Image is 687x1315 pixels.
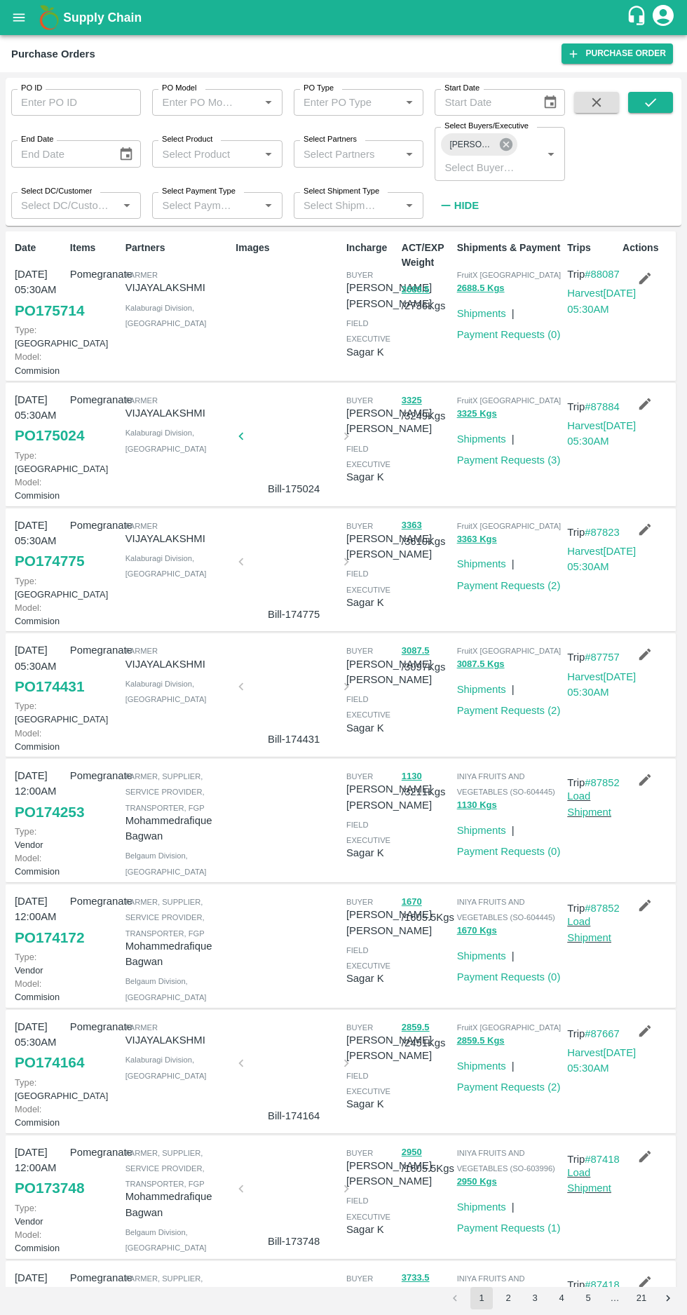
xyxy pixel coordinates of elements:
p: [GEOGRAPHIC_DATA] [15,1076,64,1102]
button: 1670 [402,894,422,910]
span: Type: [15,576,36,586]
div: customer-support [626,5,651,30]
a: Shipments [457,558,506,569]
p: [DATE] 05:30AM [15,267,64,298]
a: Purchase Order [562,43,673,64]
span: Belgaum Division , [GEOGRAPHIC_DATA] [125,1228,207,1252]
p: [PERSON_NAME] [PERSON_NAME] [346,405,432,437]
span: Farmer [125,271,158,279]
a: Shipments [457,433,506,445]
a: PO174775 [15,548,84,574]
button: 3325 [402,393,422,409]
label: Select Partners [304,134,357,145]
span: Model: [15,853,41,863]
label: Select DC/Customer [21,186,92,197]
p: [GEOGRAPHIC_DATA] [15,323,64,350]
span: FruitX [GEOGRAPHIC_DATA] [457,271,562,279]
p: Mohammedrafique Bagwan [125,1189,231,1220]
span: Type: [15,701,36,711]
label: Start Date [444,83,479,94]
a: Harvest[DATE] 05:30AM [567,546,636,572]
input: Select Payment Type [156,196,236,215]
a: Shipments [457,684,506,695]
div: | [506,1053,515,1074]
button: 3325 Kgs [457,406,497,422]
a: #87852 [585,777,620,788]
a: Shipments [457,308,506,319]
p: Vendor [15,825,64,851]
p: Vendor [15,950,64,977]
p: / 3211 Kgs [402,768,451,800]
span: Farmer [125,396,158,405]
p: / 1605.5 Kgs [402,893,451,926]
a: PO173748 [15,1175,84,1201]
button: 2859.5 [402,1020,430,1036]
span: FruitX [GEOGRAPHIC_DATA] [457,647,562,655]
p: Shipments & Payment [457,241,562,255]
a: #87667 [585,1028,620,1039]
input: End Date [11,140,107,167]
a: #87418 [585,1279,620,1290]
p: Trip [567,775,620,790]
p: [PERSON_NAME] [PERSON_NAME] [346,1032,432,1064]
span: buyer [346,522,373,530]
p: [GEOGRAPHIC_DATA] [15,699,64,726]
p: Pomegranate [70,392,120,407]
p: Pomegranate [70,642,120,658]
button: Go to page 2 [497,1287,519,1309]
a: Harvest[DATE] 05:30AM [567,288,636,314]
div: | [506,676,515,697]
label: PO Model [162,83,197,94]
label: PO ID [21,83,42,94]
button: Open [259,145,278,163]
p: Sagar K [346,845,396,861]
p: Commision [15,476,64,502]
span: Farmer, Supplier, Service Provider, Transporter, FGP [125,898,205,938]
label: End Date [21,134,53,145]
span: Kalaburagi Division , [GEOGRAPHIC_DATA] [125,554,207,578]
span: Model: [15,1104,41,1114]
p: Pomegranate [70,267,120,282]
span: field executive [346,695,390,719]
a: PO174172 [15,925,84,950]
span: field executive [346,1072,390,1095]
p: VIJAYALAKSHMI [125,531,231,546]
strong: Hide [454,200,479,211]
span: Kalaburagi Division , [GEOGRAPHIC_DATA] [125,304,207,328]
p: Pomegranate [70,893,120,909]
button: Go to page 21 [630,1287,653,1309]
p: Pomegranate [70,1145,120,1160]
span: field executive [346,821,390,844]
a: PO174431 [15,674,84,699]
p: [PERSON_NAME] [PERSON_NAME] [346,1283,432,1315]
span: buyer [346,772,373,781]
span: field executive [346,445,390,468]
p: Trip [567,525,636,540]
p: Partners [125,241,231,255]
nav: pagination navigation [442,1287,681,1309]
a: Payment Requests (1) [457,1222,561,1234]
p: Sagar K [346,595,396,610]
p: Trip [567,901,620,916]
span: buyer [346,271,373,279]
a: Shipments [457,950,506,962]
input: Enter PO Model [156,93,236,112]
p: [DATE] 05:30AM [15,392,64,424]
a: Payment Requests (2) [457,1081,561,1093]
span: FruitX [GEOGRAPHIC_DATA] [457,396,562,405]
a: Payment Requests (0) [457,971,561,983]
span: Kalaburagi Division , [GEOGRAPHIC_DATA] [125,429,207,452]
span: buyer [346,1274,373,1283]
span: buyer [346,396,373,405]
span: Type: [15,1077,36,1088]
p: Actions [623,241,672,255]
p: / 3610 Kgs [402,518,451,550]
span: buyer [346,898,373,906]
p: Commision [15,727,64,753]
span: Type: [15,952,36,962]
span: Belgaum Division , [GEOGRAPHIC_DATA] [125,977,207,1001]
button: 3363 Kgs [457,532,497,548]
button: page 1 [470,1287,493,1309]
input: Enter PO Type [298,93,378,112]
p: / 1605.5 Kgs [402,1145,451,1177]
